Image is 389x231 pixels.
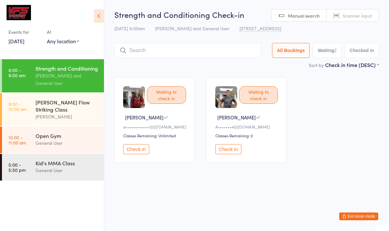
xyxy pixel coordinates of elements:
[114,43,261,58] input: Search
[123,133,188,138] div: Classes Remaining: Unlimited
[36,139,98,147] div: General User
[36,132,98,139] div: Open Gym
[309,62,324,68] label: Sort by
[215,124,280,129] div: A•••••••
[345,43,379,58] button: Checked in
[123,86,145,108] img: image1738249012.png
[339,212,378,220] button: Exit kiosk mode
[8,162,26,172] time: 5:00 - 5:50 pm
[288,12,320,19] span: Manual search
[36,99,98,113] div: [PERSON_NAME] Flow Striking Class
[8,37,24,45] a: [DATE]
[8,135,26,145] time: 10:00 - 11:00 am
[8,101,27,112] time: 9:00 - 10:00 am
[125,114,164,121] span: [PERSON_NAME]
[343,12,372,19] span: Scanner input
[217,114,256,121] span: [PERSON_NAME]
[313,43,341,58] button: Waiting2
[215,133,280,138] div: Classes Remaining: 0
[7,5,31,20] img: VFS Academy
[215,86,237,108] img: image1755525745.png
[47,27,79,37] div: At
[114,9,379,20] h2: Strength and Conditioning Check-in
[2,93,104,126] a: 9:00 -10:00 am[PERSON_NAME] Flow Striking Class[PERSON_NAME]
[8,27,40,37] div: Events for
[123,144,149,154] button: Check in
[325,61,379,68] div: Check in time (DESC)
[215,144,241,154] button: Check in
[123,124,188,129] div: a••••••••••••
[2,127,104,153] a: 10:00 -11:00 amOpen GymGeneral User
[36,72,98,87] div: [PERSON_NAME] and General User
[155,25,229,32] span: [PERSON_NAME] and General User
[239,86,278,104] div: Waiting to check in
[36,65,98,72] div: Strength and Conditioning
[114,25,145,32] span: [DATE] 8:00am
[8,67,25,78] time: 8:00 - 9:00 am
[147,86,186,104] div: Waiting to check in
[36,167,98,174] div: General User
[2,59,104,92] a: 8:00 -9:00 amStrength and Conditioning[PERSON_NAME] and General User
[47,37,79,45] div: Any location
[2,154,104,181] a: 5:00 -5:50 pmKid's MMA ClassGeneral User
[36,113,98,120] div: [PERSON_NAME]
[334,48,337,53] div: 2
[272,43,310,58] button: All Bookings
[36,159,98,167] div: Kid's MMA Class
